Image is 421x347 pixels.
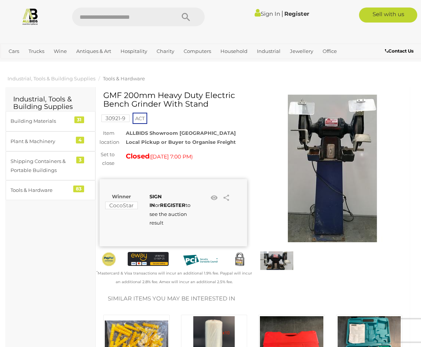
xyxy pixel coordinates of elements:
[76,137,84,143] div: 4
[108,296,398,302] h2: Similar items you may be interested in
[21,8,39,25] img: Allbids.com.au
[11,157,72,175] div: Shipping Containers & Portable Buildings
[13,96,88,111] h2: Industrial, Tools & Building Supplies
[6,151,95,180] a: Shipping Containers & Portable Buildings 3
[26,45,47,57] a: Trucks
[149,193,190,226] span: or to see the auction result
[94,150,120,168] div: Set to close
[6,131,95,151] a: Plant & Machinery 4
[73,45,114,57] a: Antiques & Art
[103,91,245,108] h1: GMF 200mm Heavy Duty Electric Bench Grinder With Stand
[6,111,95,131] a: Building Materials 31
[6,57,27,70] a: Sports
[167,8,205,26] button: Search
[232,252,247,267] img: Secured by Rapid SSL
[118,45,150,57] a: Hospitality
[76,157,84,163] div: 3
[8,75,95,81] a: Industrial, Tools & Building Supplies
[126,152,149,160] strong: Closed
[11,117,72,125] div: Building Materials
[103,75,145,81] a: Tools & Hardware
[6,45,22,57] a: Cars
[11,137,72,146] div: Plant & Machinery
[154,45,177,57] a: Charity
[126,139,236,145] strong: Local Pickup or Buyer to Organise Freight
[359,8,417,23] a: Sell with us
[180,252,221,269] img: PCI DSS compliant
[181,45,214,57] a: Computers
[385,47,415,55] a: Contact Us
[51,45,70,57] a: Wine
[149,154,193,160] span: ( )
[11,186,72,195] div: Tools & Hardware
[258,95,406,242] img: GMF 200mm Heavy Duty Electric Bench Grinder With Stand
[128,252,169,266] img: eWAY Payment Gateway
[160,202,186,208] a: REGISTER
[284,10,309,17] a: Register
[255,10,280,17] a: Sign In
[320,45,340,57] a: Office
[126,130,236,136] strong: ALLBIDS Showroom [GEOGRAPHIC_DATA]
[149,193,162,208] a: SIGN IN
[94,129,120,146] div: Item location
[287,45,316,57] a: Jewellery
[101,115,130,122] mark: 30921-9
[74,116,84,123] div: 31
[30,57,90,70] a: [GEOGRAPHIC_DATA]
[105,202,138,209] mark: CocoStar
[101,252,116,266] img: Official PayPal Seal
[112,193,131,199] b: Winner
[73,186,84,192] div: 83
[6,180,95,200] a: Tools & Hardware 83
[97,271,252,284] small: Mastercard & Visa transactions will incur an additional 1.9% fee. Paypal will incur an additional...
[208,192,220,204] li: Watch this item
[281,9,283,18] span: |
[133,113,147,124] span: ACT
[254,45,284,57] a: Industrial
[385,48,413,54] b: Contact Us
[260,244,293,277] img: GMF 200mm Heavy Duty Electric Bench Grinder With Stand
[151,153,191,160] span: [DATE] 7:00 PM
[217,45,250,57] a: Household
[101,115,130,121] a: 30921-9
